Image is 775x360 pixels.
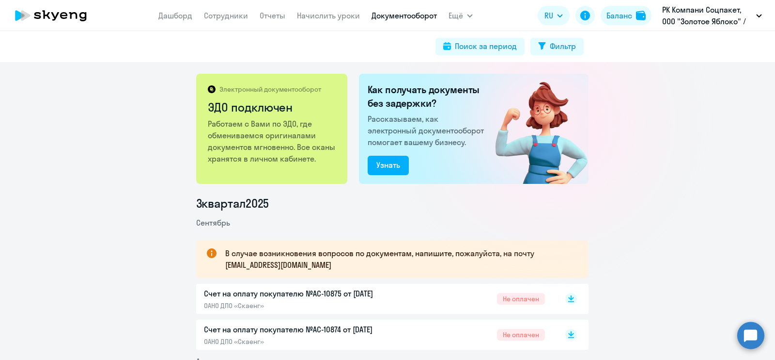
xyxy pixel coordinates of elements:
p: Рассказываем, как электронный документооборот помогает вашему бизнесу. [368,113,488,148]
p: Счет на оплату покупателю №AC-10874 от [DATE] [204,324,407,335]
p: ОАНО ДПО «Скаенг» [204,301,407,310]
a: Начислить уроки [297,11,360,20]
span: Ещё [449,10,463,21]
button: Фильтр [530,38,584,55]
a: Счет на оплату покупателю №AC-10874 от [DATE]ОАНО ДПО «Скаенг»Не оплачен [204,324,545,346]
h2: Как получать документы без задержки? [368,83,488,110]
p: Работаем с Вами по ЭДО, где обмениваемся оригиналами документов мгновенно. Все сканы хранятся в л... [208,118,337,164]
a: Отчеты [260,11,285,20]
p: Счет на оплату покупателю №AC-10875 от [DATE] [204,288,407,299]
li: 3 квартал 2025 [196,196,589,211]
h2: ЭДО подключен [208,99,337,115]
button: RU [538,6,570,25]
div: Баланс [606,10,632,21]
div: Узнать [376,159,400,171]
span: Не оплачен [497,293,545,305]
a: Счет на оплату покупателю №AC-10875 от [DATE]ОАНО ДПО «Скаенг»Не оплачен [204,288,545,310]
button: РК Компани Соцпакет, ООО "Золотое Яблоко" / Золотое яблоко (Gold Apple) [657,4,767,27]
div: Фильтр [550,40,576,52]
button: Узнать [368,156,409,175]
span: RU [544,10,553,21]
img: balance [636,11,646,20]
a: Документооборот [372,11,437,20]
p: Электронный документооборот [219,85,321,94]
p: В случае возникновения вопросов по документам, напишите, пожалуйста, на почту [EMAIL_ADDRESS][DOM... [225,247,571,271]
p: ОАНО ДПО «Скаенг» [204,337,407,346]
a: Дашборд [158,11,192,20]
div: Поиск за период [455,40,517,52]
span: Сентябрь [196,218,230,228]
button: Балансbalance [601,6,651,25]
p: РК Компани Соцпакет, ООО "Золотое Яблоко" / Золотое яблоко (Gold Apple) [662,4,752,27]
img: connected [480,74,589,184]
a: Сотрудники [204,11,248,20]
button: Ещё [449,6,473,25]
span: Не оплачен [497,329,545,341]
button: Поиск за период [435,38,525,55]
